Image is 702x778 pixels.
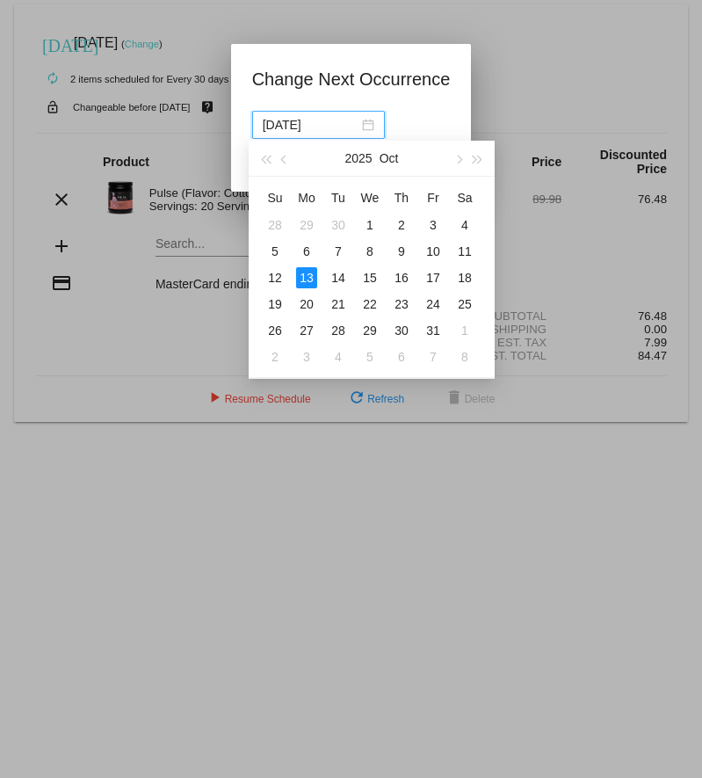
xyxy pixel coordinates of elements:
td: 11/3/2025 [291,344,322,370]
div: 8 [454,346,475,367]
div: 5 [264,241,286,262]
td: 10/17/2025 [417,265,449,291]
td: 10/30/2025 [386,317,417,344]
td: 10/27/2025 [291,317,322,344]
div: 4 [454,214,475,236]
td: 11/4/2025 [322,344,354,370]
td: 10/6/2025 [291,238,322,265]
td: 9/28/2025 [259,212,291,238]
div: 24 [423,294,444,315]
div: 23 [391,294,412,315]
td: 10/2/2025 [386,212,417,238]
td: 10/7/2025 [322,238,354,265]
button: 2025 [345,141,373,176]
th: Sat [449,184,481,212]
div: 19 [264,294,286,315]
th: Thu [386,184,417,212]
div: 30 [328,214,349,236]
div: 4 [328,346,349,367]
div: 27 [296,320,317,341]
td: 10/23/2025 [386,291,417,317]
th: Fri [417,184,449,212]
div: 2 [264,346,286,367]
div: 15 [359,267,380,288]
div: 6 [391,346,412,367]
th: Mon [291,184,322,212]
div: 20 [296,294,317,315]
div: 12 [264,267,286,288]
div: 17 [423,267,444,288]
div: 3 [296,346,317,367]
button: Previous month (PageUp) [275,141,294,176]
th: Sun [259,184,291,212]
td: 10/12/2025 [259,265,291,291]
td: 10/4/2025 [449,212,481,238]
div: 29 [296,214,317,236]
td: 11/1/2025 [449,317,481,344]
th: Wed [354,184,386,212]
td: 10/19/2025 [259,291,291,317]
div: 2 [391,214,412,236]
td: 10/29/2025 [354,317,386,344]
div: 21 [328,294,349,315]
td: 10/3/2025 [417,212,449,238]
th: Tue [322,184,354,212]
td: 10/18/2025 [449,265,481,291]
td: 10/11/2025 [449,238,481,265]
div: 31 [423,320,444,341]
div: 26 [264,320,286,341]
td: 10/10/2025 [417,238,449,265]
div: 22 [359,294,380,315]
div: 25 [454,294,475,315]
div: 14 [328,267,349,288]
td: 11/2/2025 [259,344,291,370]
div: 11 [454,241,475,262]
td: 10/8/2025 [354,238,386,265]
div: 1 [454,320,475,341]
td: 10/20/2025 [291,291,322,317]
div: 8 [359,241,380,262]
input: Select date [263,115,358,135]
td: 11/7/2025 [417,344,449,370]
div: 18 [454,267,475,288]
td: 10/21/2025 [322,291,354,317]
td: 10/31/2025 [417,317,449,344]
td: 9/30/2025 [322,212,354,238]
td: 10/15/2025 [354,265,386,291]
div: 10 [423,241,444,262]
td: 10/9/2025 [386,238,417,265]
button: Next month (PageDown) [448,141,467,176]
div: 28 [264,214,286,236]
td: 10/16/2025 [386,265,417,291]
button: Oct [380,141,399,176]
td: 10/28/2025 [322,317,354,344]
div: 1 [359,214,380,236]
td: 10/5/2025 [259,238,291,265]
td: 10/13/2025 [291,265,322,291]
div: 9 [391,241,412,262]
div: 5 [359,346,380,367]
td: 9/29/2025 [291,212,322,238]
td: 10/1/2025 [354,212,386,238]
div: 29 [359,320,380,341]
div: 7 [423,346,444,367]
td: 11/6/2025 [386,344,417,370]
td: 10/22/2025 [354,291,386,317]
div: 7 [328,241,349,262]
div: 3 [423,214,444,236]
div: 6 [296,241,317,262]
div: 28 [328,320,349,341]
td: 10/26/2025 [259,317,291,344]
button: Last year (Control + left) [256,141,275,176]
td: 10/14/2025 [322,265,354,291]
td: 10/25/2025 [449,291,481,317]
div: 16 [391,267,412,288]
td: 11/8/2025 [449,344,481,370]
div: 30 [391,320,412,341]
div: 13 [296,267,317,288]
button: Next year (Control + right) [468,141,488,176]
td: 11/5/2025 [354,344,386,370]
td: 10/24/2025 [417,291,449,317]
h1: Change Next Occurrence [252,65,451,93]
